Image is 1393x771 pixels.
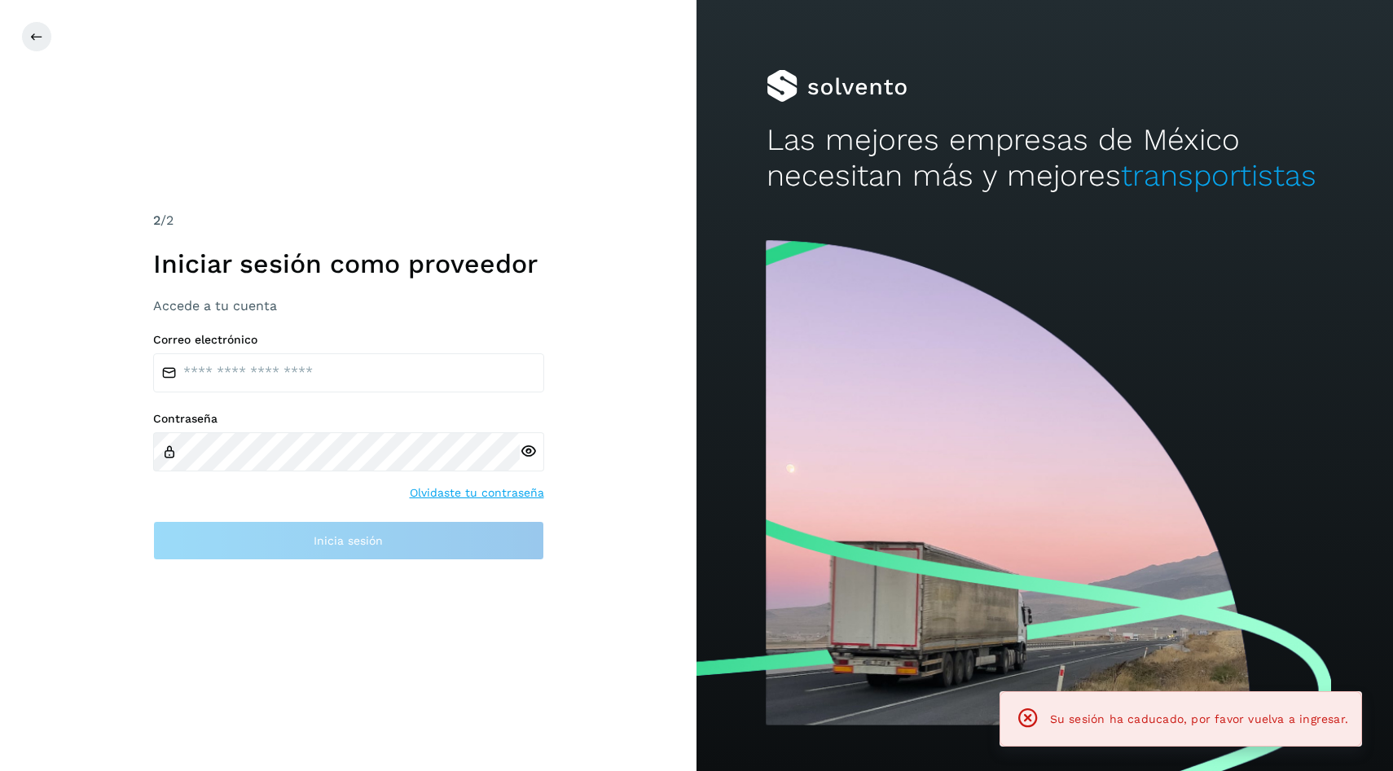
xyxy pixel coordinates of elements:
[153,212,160,228] span: 2
[1050,712,1348,725] span: Su sesión ha caducado, por favor vuelva a ingresar.
[314,535,383,546] span: Inicia sesión
[410,484,544,502] a: Olvidaste tu contraseña
[767,122,1324,195] h2: Las mejores empresas de México necesitan más y mejores
[153,248,544,279] h1: Iniciar sesión como proveedor
[153,298,544,313] h3: Accede a tu cuenta
[153,412,544,426] label: Contraseña
[153,211,544,230] div: /2
[1121,158,1316,193] span: transportistas
[153,521,544,560] button: Inicia sesión
[153,333,544,347] label: Correo electrónico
